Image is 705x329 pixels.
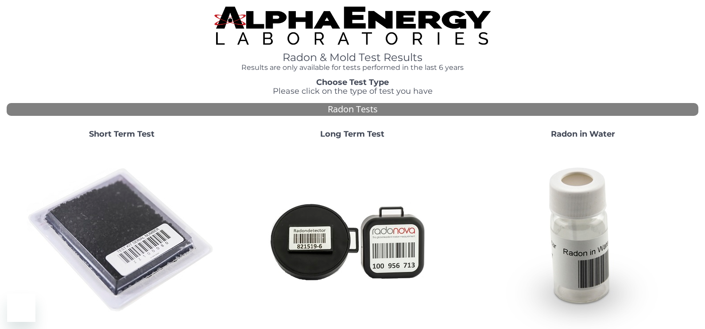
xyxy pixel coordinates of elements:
img: TightCrop.jpg [214,7,491,45]
div: Radon Tests [7,103,698,116]
h1: Radon & Mold Test Results [214,52,491,63]
strong: Radon in Water [551,129,615,139]
h4: Results are only available for tests performed in the last 6 years [214,64,491,72]
strong: Short Term Test [89,129,155,139]
strong: Choose Test Type [316,77,389,87]
strong: Long Term Test [320,129,384,139]
iframe: Button to launch messaging window [7,294,35,322]
span: Please click on the type of test you have [273,86,433,96]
